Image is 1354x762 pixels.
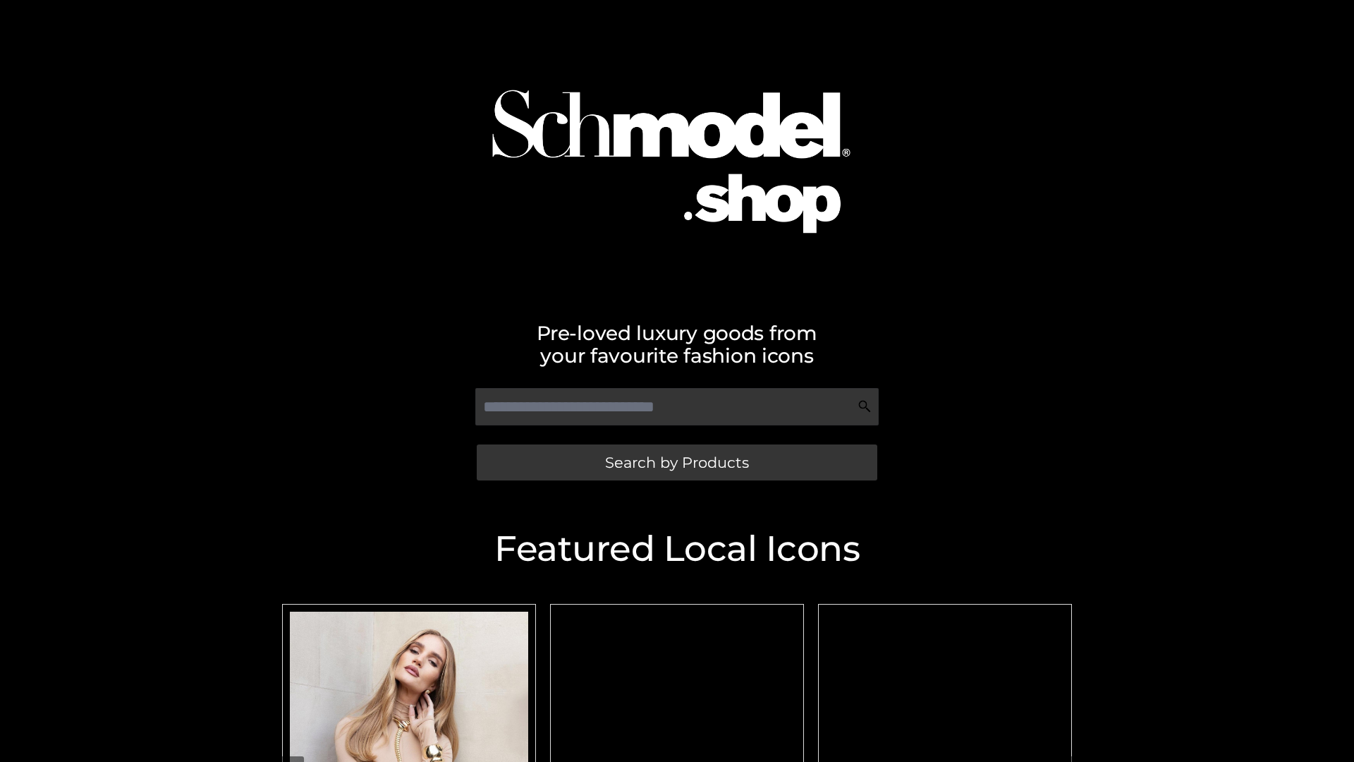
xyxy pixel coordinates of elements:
a: Search by Products [477,445,877,480]
h2: Pre-loved luxury goods from your favourite fashion icons [275,322,1079,367]
img: Search Icon [858,399,872,413]
h2: Featured Local Icons​ [275,531,1079,567]
span: Search by Products [605,455,749,470]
